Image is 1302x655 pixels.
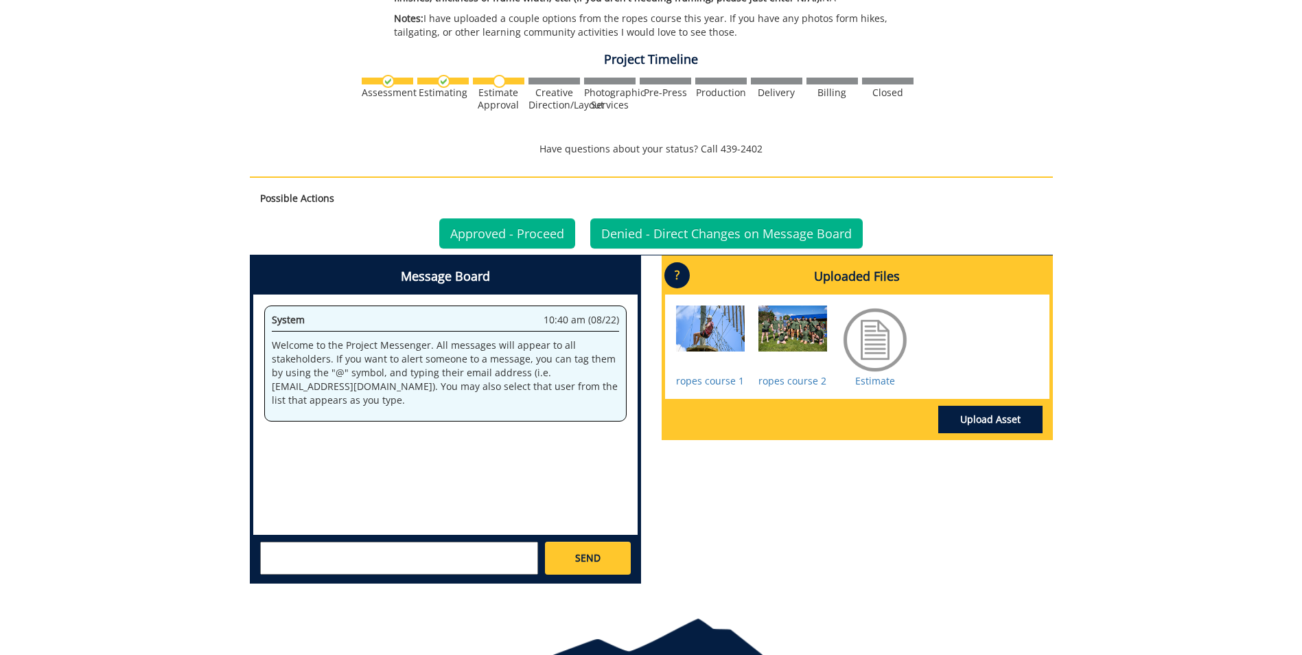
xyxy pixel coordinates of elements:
[272,338,619,407] p: Welcome to the Project Messenger. All messages will appear to all stakeholders. If you want to al...
[394,12,423,25] span: Notes:
[938,406,1043,433] a: Upload Asset
[664,262,690,288] p: ?
[362,87,413,99] div: Assessment
[590,218,863,249] a: Denied - Direct Changes on Message Board
[855,374,895,387] a: Estimate
[665,259,1049,295] h4: Uploaded Files
[493,75,506,88] img: no
[250,53,1053,67] h4: Project Timeline
[758,374,826,387] a: ropes course 2
[250,142,1053,156] p: Have questions about your status? Call 439-2402
[260,542,538,575] textarea: messageToSend
[260,192,334,205] strong: Possible Actions
[584,87,636,111] div: Photographic Services
[751,87,802,99] div: Delivery
[437,75,450,88] img: checkmark
[439,218,575,249] a: Approved - Proceed
[417,87,469,99] div: Estimating
[544,313,619,327] span: 10:40 am (08/22)
[382,75,395,88] img: checkmark
[640,87,691,99] div: Pre-Press
[272,313,305,326] span: System
[676,374,744,387] a: ropes course 1
[545,542,630,575] a: SEND
[575,551,601,565] span: SEND
[394,12,931,39] p: I have uploaded a couple options from the ropes course this year. If you have any photos form hik...
[806,87,858,99] div: Billing
[253,259,638,295] h4: Message Board
[695,87,747,99] div: Production
[473,87,524,111] div: Estimate Approval
[528,87,580,111] div: Creative Direction/Layout
[862,87,914,99] div: Closed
